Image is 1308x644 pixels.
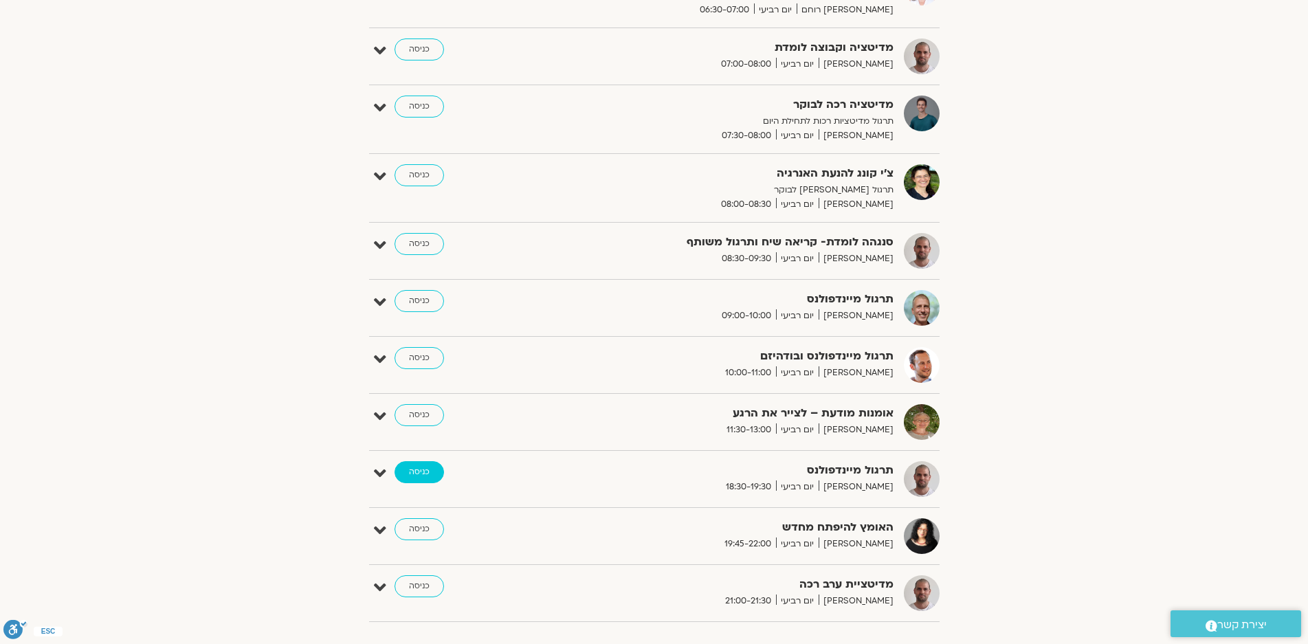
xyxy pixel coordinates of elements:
span: 08:30-09:30 [717,252,776,266]
span: יום רביעי [776,197,819,212]
a: כניסה [395,404,444,426]
a: כניסה [395,518,444,540]
a: כניסה [395,233,444,255]
span: יום רביעי [776,129,819,143]
strong: האומץ להיפתח מחדש [557,518,894,537]
span: [PERSON_NAME] [819,366,894,380]
span: יום רביעי [754,3,797,17]
strong: סנגהה לומדת- קריאה שיח ותרגול משותף [557,233,894,252]
span: 06:30-07:00 [695,3,754,17]
a: כניסה [395,347,444,369]
a: יצירת קשר [1171,610,1301,637]
strong: מדיטציית ערב רכה [557,575,894,594]
span: [PERSON_NAME] [819,309,894,323]
span: יום רביעי [776,423,819,437]
span: יום רביעי [776,309,819,323]
strong: תרגול מיינדפולנס ובודהיזם [557,347,894,366]
span: [PERSON_NAME] [819,252,894,266]
a: כניסה [395,290,444,312]
strong: צ'י קונג להנעת האנרגיה [557,164,894,183]
span: יום רביעי [776,252,819,266]
span: 21:00-21:30 [720,594,776,608]
span: [PERSON_NAME] [819,197,894,212]
span: [PERSON_NAME] [819,57,894,71]
a: כניסה [395,164,444,186]
span: 19:45-22:00 [720,537,776,551]
span: 07:00-08:00 [716,57,776,71]
a: כניסה [395,96,444,118]
p: תרגול מדיטציות רכות לתחילת היום [557,114,894,129]
span: 11:30-13:00 [722,423,776,437]
span: יום רביעי [776,57,819,71]
span: 07:30-08:00 [717,129,776,143]
span: 10:00-11:00 [720,366,776,380]
strong: תרגול מיינדפולנס [557,461,894,480]
span: 09:00-10:00 [717,309,776,323]
span: [PERSON_NAME] [819,480,894,494]
strong: מדיטציה וקבוצה לומדת [557,38,894,57]
strong: אומנות מודעת – לצייר את הרגע [557,404,894,423]
p: תרגול [PERSON_NAME] לבוקר [557,183,894,197]
strong: מדיטציה רכה לבוקר [557,96,894,114]
span: יום רביעי [776,366,819,380]
span: [PERSON_NAME] [819,537,894,551]
span: יצירת קשר [1217,616,1267,634]
span: יום רביעי [776,594,819,608]
span: יום רביעי [776,480,819,494]
strong: תרגול מיינדפולנס [557,290,894,309]
span: 08:00-08:30 [716,197,776,212]
a: כניסה [395,461,444,483]
span: [PERSON_NAME] [819,423,894,437]
span: [PERSON_NAME] [819,129,894,143]
a: כניסה [395,575,444,597]
span: 18:30-19:30 [721,480,776,494]
span: [PERSON_NAME] רוחם [797,3,894,17]
a: כניסה [395,38,444,60]
span: [PERSON_NAME] [819,594,894,608]
span: יום רביעי [776,537,819,551]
